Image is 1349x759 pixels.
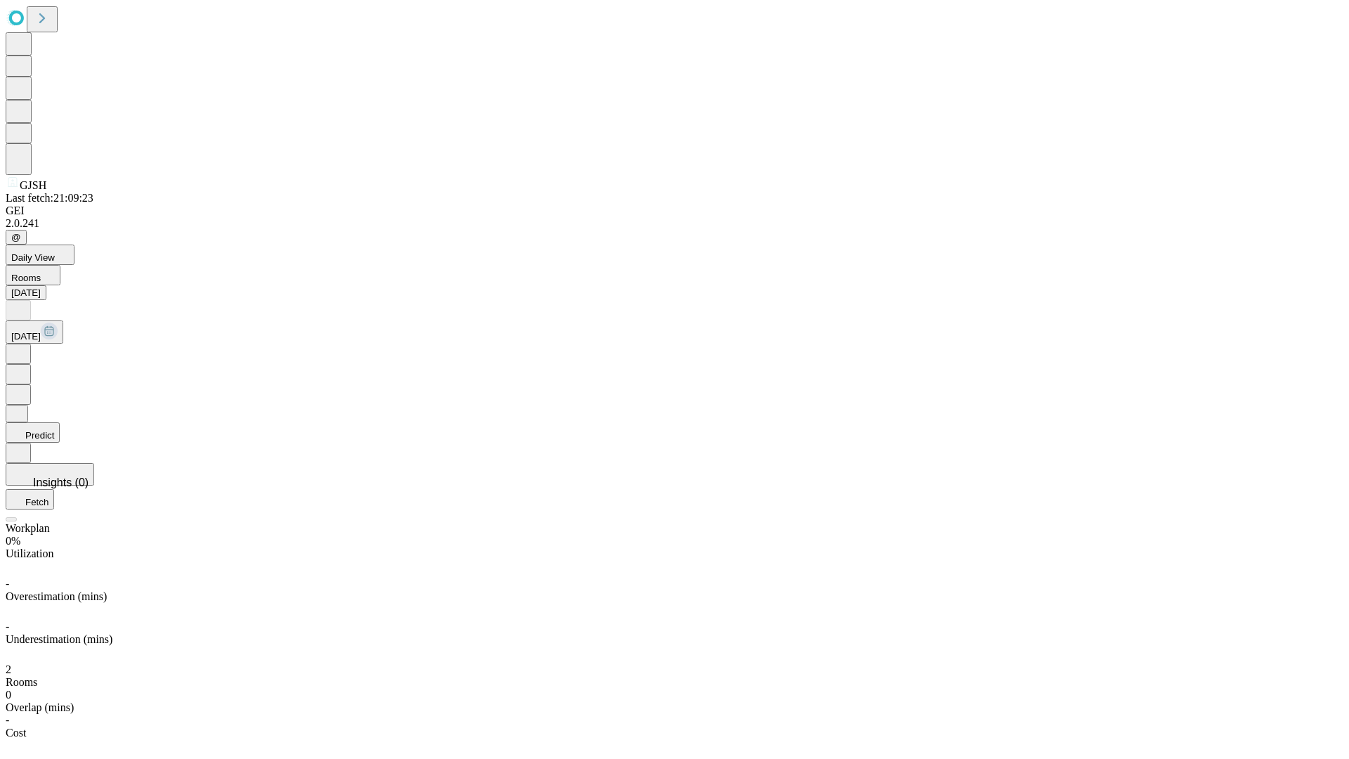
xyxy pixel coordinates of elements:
[6,285,46,300] button: [DATE]
[11,232,21,242] span: @
[6,547,53,559] span: Utilization
[6,230,27,245] button: @
[6,578,9,590] span: -
[6,320,63,344] button: [DATE]
[20,179,46,191] span: GJSH
[6,217,1343,230] div: 2.0.241
[6,205,1343,217] div: GEI
[6,422,60,443] button: Predict
[6,245,74,265] button: Daily View
[6,522,50,534] span: Workplan
[6,689,11,701] span: 0
[6,676,37,688] span: Rooms
[6,590,107,602] span: Overestimation (mins)
[11,331,41,342] span: [DATE]
[11,252,55,263] span: Daily View
[6,463,94,486] button: Insights (0)
[6,714,9,726] span: -
[6,265,60,285] button: Rooms
[6,489,54,510] button: Fetch
[33,476,89,488] span: Insights (0)
[6,727,26,739] span: Cost
[6,663,11,675] span: 2
[6,535,20,547] span: 0%
[6,192,93,204] span: Last fetch: 21:09:23
[6,633,112,645] span: Underestimation (mins)
[11,273,41,283] span: Rooms
[6,701,74,713] span: Overlap (mins)
[6,621,9,632] span: -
